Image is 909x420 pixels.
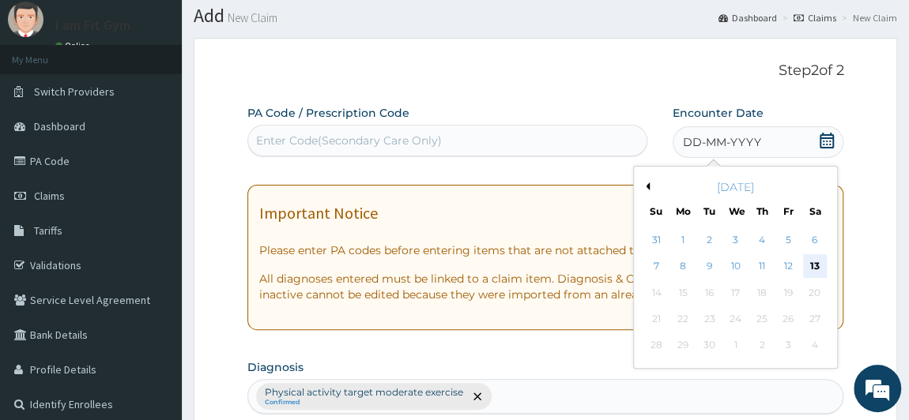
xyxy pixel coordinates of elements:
div: Chat with us now [82,88,266,109]
div: Th [755,204,768,218]
small: New Claim [224,12,277,24]
div: Not available Thursday, September 18th, 2025 [749,281,773,305]
div: Choose Tuesday, September 2nd, 2025 [697,228,721,252]
h1: Important Notice [259,204,378,222]
div: Not available Friday, September 19th, 2025 [776,281,800,305]
div: Not available Friday, October 3rd, 2025 [776,334,800,358]
div: Choose Sunday, August 31st, 2025 [644,228,668,252]
div: [DATE] [640,179,831,195]
div: We [729,204,742,218]
div: Not available Monday, September 15th, 2025 [671,281,695,305]
div: Choose Saturday, September 6th, 2025 [802,228,826,252]
div: Su [649,204,662,218]
span: Dashboard [34,119,85,133]
div: Not available Wednesday, September 17th, 2025 [723,281,747,305]
div: Not available Saturday, September 27th, 2025 [802,307,826,331]
div: Fr [782,204,795,218]
div: Choose Saturday, September 13th, 2025 [802,255,826,279]
li: New Claim [838,11,897,24]
div: Sa [808,204,821,218]
div: Choose Monday, September 8th, 2025 [671,255,695,279]
textarea: Type your message and hit 'Enter' [8,264,301,320]
div: Not available Sunday, September 28th, 2025 [644,334,668,358]
div: Not available Wednesday, October 1st, 2025 [723,334,747,358]
div: Choose Tuesday, September 9th, 2025 [697,255,721,279]
h1: Add [194,6,897,26]
div: Mo [676,204,689,218]
div: Enter Code(Secondary Care Only) [256,133,442,148]
div: Choose Wednesday, September 3rd, 2025 [723,228,747,252]
div: Not available Thursday, September 25th, 2025 [749,307,773,331]
div: Not available Wednesday, September 24th, 2025 [723,307,747,331]
div: Not available Friday, September 26th, 2025 [776,307,800,331]
div: Choose Friday, September 5th, 2025 [776,228,800,252]
div: Choose Thursday, September 11th, 2025 [749,255,773,279]
span: DD-MM-YYYY [683,134,761,150]
img: d_794563401_company_1708531726252_794563401 [29,79,64,118]
div: Not available Saturday, October 4th, 2025 [802,334,826,358]
p: Please enter PA codes before entering items that are not attached to a PA code [259,242,832,258]
label: Diagnosis [247,359,304,375]
div: Tu [702,204,715,218]
div: Not available Tuesday, September 16th, 2025 [697,281,721,305]
div: Choose Sunday, September 7th, 2025 [644,255,668,279]
div: month 2025-09 [643,227,828,359]
div: Choose Monday, September 1st, 2025 [671,228,695,252]
div: Not available Tuesday, September 30th, 2025 [697,334,721,358]
p: Step 2 of 2 [247,62,844,80]
div: Not available Thursday, October 2nd, 2025 [749,334,773,358]
span: Claims [34,189,65,203]
div: Not available Saturday, September 20th, 2025 [802,281,826,305]
img: User Image [8,2,43,37]
div: Choose Thursday, September 4th, 2025 [749,228,773,252]
button: Previous Month [642,182,650,190]
span: Tariffs [34,223,62,238]
div: Not available Monday, September 22nd, 2025 [671,307,695,331]
div: Choose Wednesday, September 10th, 2025 [723,255,747,279]
label: Encounter Date [673,105,764,121]
div: Choose Friday, September 12th, 2025 [776,255,800,279]
span: Switch Providers [34,84,115,99]
a: Dashboard [719,11,777,24]
label: PA Code / Prescription Code [247,105,409,121]
a: Claims [794,11,836,24]
div: Minimize live chat window [259,8,297,46]
div: Not available Tuesday, September 23rd, 2025 [697,307,721,331]
a: Online [55,40,93,51]
div: Not available Sunday, September 14th, 2025 [644,281,668,305]
p: All diagnoses entered must be linked to a claim item. Diagnosis & Claim Items that are visible bu... [259,271,832,302]
div: Not available Monday, September 29th, 2025 [671,334,695,358]
div: Not available Sunday, September 21st, 2025 [644,307,668,331]
span: We're online! [92,115,218,275]
p: I am Fit Gym [55,18,130,32]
